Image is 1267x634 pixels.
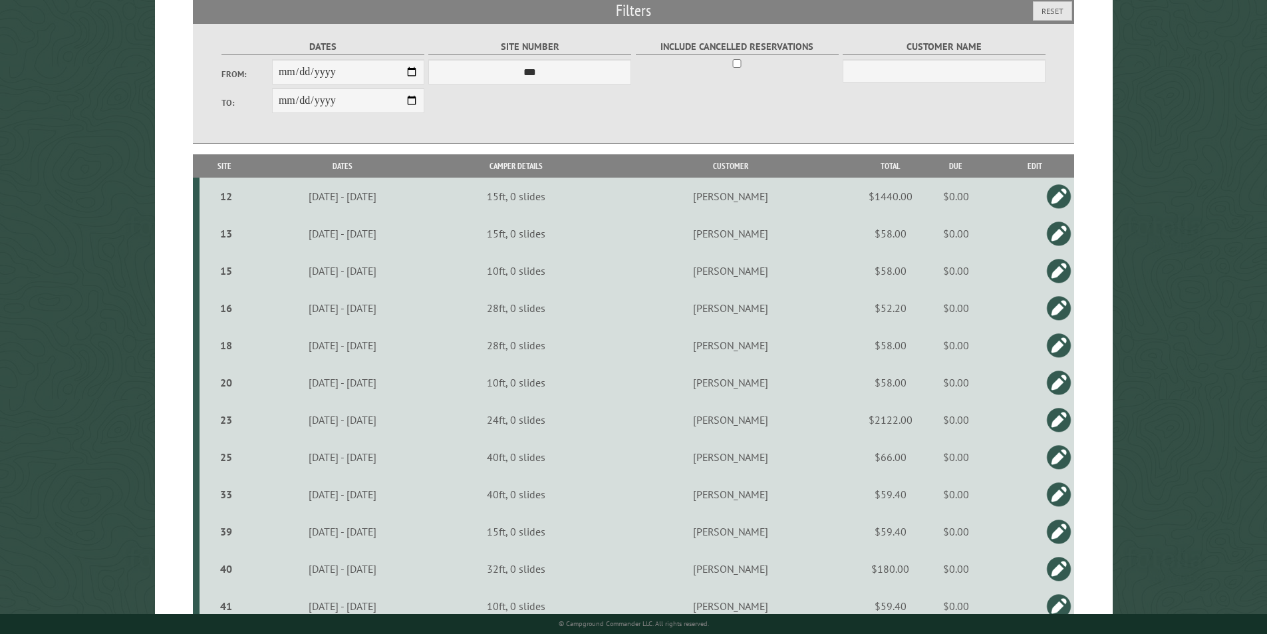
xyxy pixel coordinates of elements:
td: $66.00 [864,438,917,476]
td: $0.00 [917,178,995,215]
div: [DATE] - [DATE] [251,339,433,352]
td: $1440.00 [864,178,917,215]
th: Edit [995,154,1075,178]
td: $0.00 [917,364,995,401]
label: To: [221,96,272,109]
td: $58.00 [864,252,917,289]
div: 23 [205,413,247,426]
td: [PERSON_NAME] [597,364,864,401]
td: [PERSON_NAME] [597,438,864,476]
td: 10ft, 0 slides [435,252,597,289]
div: 12 [205,190,247,203]
th: Camper Details [435,154,597,178]
th: Dates [249,154,436,178]
td: [PERSON_NAME] [597,289,864,327]
td: $59.40 [864,476,917,513]
label: Site Number [428,39,631,55]
div: 40 [205,562,247,575]
td: $0.00 [917,401,995,438]
td: 15ft, 0 slides [435,215,597,252]
div: [DATE] - [DATE] [251,413,433,426]
td: $58.00 [864,327,917,364]
td: 10ft, 0 slides [435,587,597,625]
td: $0.00 [917,476,995,513]
td: 32ft, 0 slides [435,550,597,587]
th: Customer [597,154,864,178]
td: [PERSON_NAME] [597,178,864,215]
td: 40ft, 0 slides [435,476,597,513]
label: Include Cancelled Reservations [636,39,839,55]
td: 10ft, 0 slides [435,364,597,401]
div: [DATE] - [DATE] [251,562,433,575]
label: Dates [221,39,424,55]
th: Total [864,154,917,178]
td: 28ft, 0 slides [435,289,597,327]
td: $58.00 [864,215,917,252]
td: [PERSON_NAME] [597,587,864,625]
td: [PERSON_NAME] [597,513,864,550]
td: $0.00 [917,438,995,476]
div: 20 [205,376,247,389]
td: $0.00 [917,550,995,587]
td: $0.00 [917,252,995,289]
div: [DATE] - [DATE] [251,264,433,277]
td: 40ft, 0 slides [435,438,597,476]
td: $58.00 [864,364,917,401]
td: $2122.00 [864,401,917,438]
td: [PERSON_NAME] [597,327,864,364]
td: $59.40 [864,513,917,550]
div: 13 [205,227,247,240]
div: [DATE] - [DATE] [251,376,433,389]
td: [PERSON_NAME] [597,476,864,513]
th: Due [917,154,995,178]
button: Reset [1033,1,1072,21]
div: [DATE] - [DATE] [251,488,433,501]
td: 15ft, 0 slides [435,178,597,215]
td: $59.40 [864,587,917,625]
td: 28ft, 0 slides [435,327,597,364]
td: 15ft, 0 slides [435,513,597,550]
div: [DATE] - [DATE] [251,525,433,538]
div: 15 [205,264,247,277]
div: 25 [205,450,247,464]
div: [DATE] - [DATE] [251,190,433,203]
td: $0.00 [917,215,995,252]
td: $52.20 [864,289,917,327]
div: 39 [205,525,247,538]
td: [PERSON_NAME] [597,550,864,587]
small: © Campground Commander LLC. All rights reserved. [559,619,709,628]
td: $0.00 [917,587,995,625]
div: [DATE] - [DATE] [251,301,433,315]
div: 18 [205,339,247,352]
td: [PERSON_NAME] [597,252,864,289]
div: 33 [205,488,247,501]
td: $0.00 [917,513,995,550]
div: [DATE] - [DATE] [251,599,433,613]
td: [PERSON_NAME] [597,215,864,252]
label: From: [221,68,272,80]
td: $0.00 [917,327,995,364]
label: Customer Name [843,39,1046,55]
div: 41 [205,599,247,613]
td: $180.00 [864,550,917,587]
div: 16 [205,301,247,315]
th: Site [200,154,249,178]
div: [DATE] - [DATE] [251,227,433,240]
div: [DATE] - [DATE] [251,450,433,464]
td: 24ft, 0 slides [435,401,597,438]
td: $0.00 [917,289,995,327]
td: [PERSON_NAME] [597,401,864,438]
